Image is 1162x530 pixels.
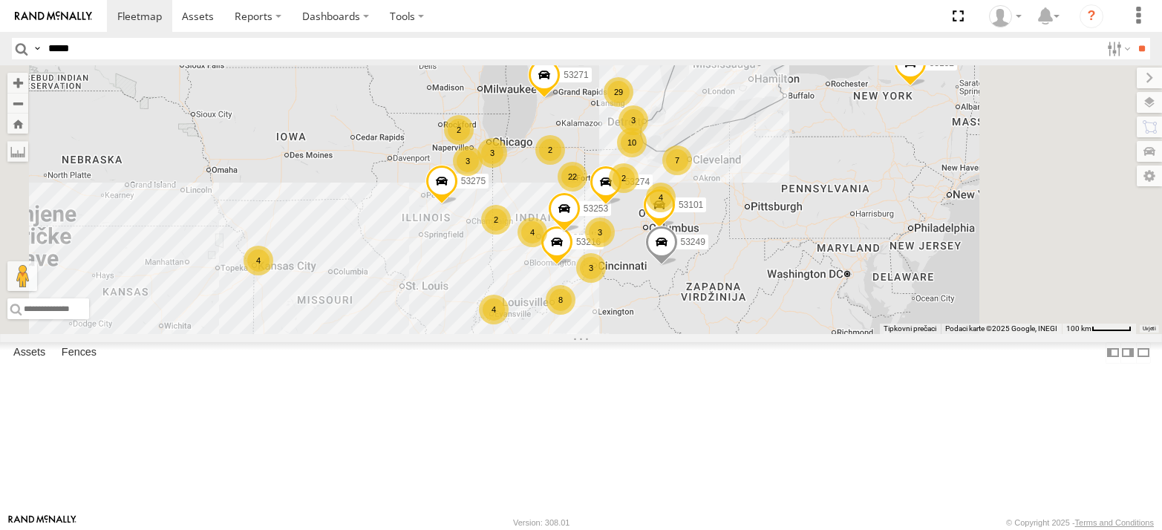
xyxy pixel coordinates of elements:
[453,146,483,176] div: 3
[884,324,936,334] button: Tipkovni prečaci
[558,162,587,192] div: 22
[244,246,273,275] div: 4
[444,115,474,145] div: 2
[1062,324,1136,334] button: Mjerilo karte: 100 km naprema 50 piksela
[662,145,692,175] div: 7
[460,176,485,186] span: 53275
[7,93,28,114] button: Zoom out
[984,5,1027,27] div: Miky Transport
[575,238,600,248] span: 53216
[546,285,575,315] div: 8
[945,324,1057,333] span: Podaci karte ©2025 Google, INEGI
[479,295,509,324] div: 4
[31,38,43,59] label: Search Query
[1136,342,1151,364] label: Hide Summary Table
[481,205,511,235] div: 2
[624,177,649,187] span: 53274
[583,204,607,215] span: 53253
[54,342,104,363] label: Fences
[1137,166,1162,186] label: Map Settings
[6,342,53,363] label: Assets
[1080,4,1103,28] i: ?
[15,11,92,22] img: rand-logo.svg
[1066,324,1091,333] span: 100 km
[7,141,28,162] label: Measure
[535,135,565,165] div: 2
[1106,342,1120,364] label: Dock Summary Table to the Left
[477,138,507,168] div: 3
[1006,518,1154,527] div: © Copyright 2025 -
[604,77,633,107] div: 29
[1120,342,1135,364] label: Dock Summary Table to the Right
[513,518,569,527] div: Version: 308.01
[564,71,588,81] span: 53271
[8,515,76,530] a: Visit our Website
[1143,326,1155,332] a: Uvjeti (otvara se u novoj kartici)
[7,114,28,134] button: Zoom Home
[1101,38,1133,59] label: Search Filter Options
[576,253,606,283] div: 3
[518,217,547,247] div: 4
[617,128,647,157] div: 10
[678,200,702,210] span: 53101
[680,237,705,247] span: 53249
[7,261,37,291] button: Povucite Pegmana na kartu da biste otvorili Street View
[1075,518,1154,527] a: Terms and Conditions
[585,217,615,247] div: 3
[646,183,676,212] div: 4
[609,163,639,193] div: 2
[7,73,28,93] button: Zoom in
[618,105,648,135] div: 3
